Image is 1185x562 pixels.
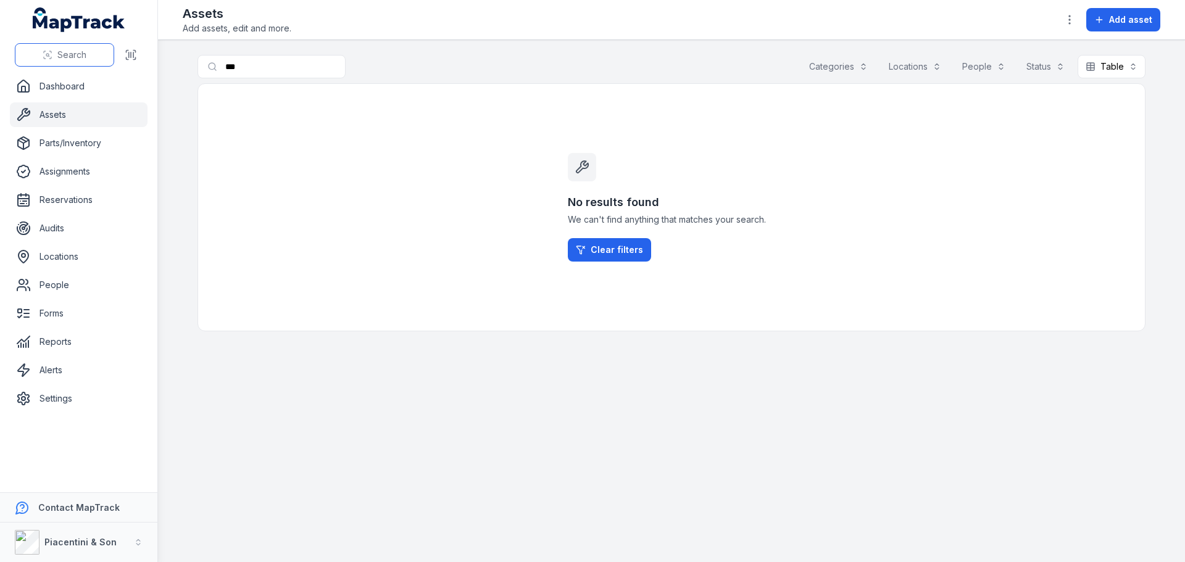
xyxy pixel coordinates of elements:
a: Dashboard [10,74,148,99]
button: Table [1078,55,1145,78]
strong: Contact MapTrack [38,502,120,513]
a: Clear filters [568,238,651,262]
a: Locations [10,244,148,269]
a: Reservations [10,188,148,212]
a: Reports [10,329,148,354]
a: Parts/Inventory [10,131,148,155]
button: Categories [801,55,876,78]
button: Status [1018,55,1073,78]
button: Locations [881,55,949,78]
button: Add asset [1086,8,1160,31]
a: Audits [10,216,148,241]
a: Assignments [10,159,148,184]
a: People [10,273,148,297]
a: Forms [10,301,148,326]
a: MapTrack [33,7,125,32]
h3: No results found [568,194,775,211]
span: Add assets, edit and more. [183,22,291,35]
strong: Piacentini & Son [44,537,117,547]
button: Search [15,43,114,67]
span: We can't find anything that matches your search. [568,213,775,226]
h2: Assets [183,5,291,22]
span: Add asset [1109,14,1152,26]
button: People [954,55,1013,78]
span: Search [57,49,86,61]
a: Settings [10,386,148,411]
a: Alerts [10,358,148,382]
a: Assets [10,102,148,127]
